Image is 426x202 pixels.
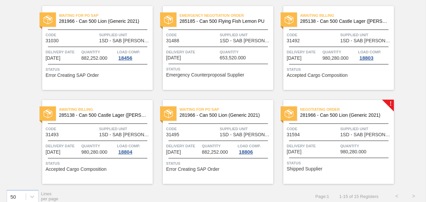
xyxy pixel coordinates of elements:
span: 31495 [166,132,179,137]
span: 285138 - Can 500 Castle Lager (Charles) [59,113,147,118]
span: Load Comp. [237,143,261,149]
span: Quantity [220,49,272,55]
span: Status [166,160,272,167]
img: status [44,109,52,118]
span: Code [287,125,339,132]
span: Code [166,125,218,132]
span: Code [287,32,339,38]
span: 31030 [46,38,59,43]
span: 1SD - SAB Rosslyn Brewery [220,132,272,137]
div: 18806 [237,149,254,155]
span: Page : 1 [315,194,329,199]
span: Code [166,32,218,38]
span: 653,520.000 [220,55,246,60]
span: Supplied Unit [99,125,151,132]
span: 09/09/2025 [166,55,181,60]
div: 18803 [358,55,375,61]
a: statusEmergency Negotiation Order285185 - Can 500 Flying Fish Lemon PUCode31488Supplied Unit1SD -... [153,6,273,90]
span: Load Comp. [117,143,140,149]
span: Supplied Unit [340,125,392,132]
span: Awaiting Billing [300,12,394,19]
span: 1 - 15 of 15 Registers [339,194,378,199]
span: 882,252.000 [202,150,228,155]
span: 31492 [287,38,300,43]
span: Delivery Date [46,49,80,55]
span: Delivery Date [46,143,80,149]
span: Status [287,160,392,166]
span: Status [166,66,272,72]
a: Load Comp.18804 [117,143,151,155]
span: Delivery Date [287,49,321,55]
a: statusAwaiting Billing285138 - Can 500 Castle Lager ([PERSON_NAME])Code31493Supplied Unit1SD - SA... [32,100,153,184]
span: 1SD - SAB Rosslyn Brewery [220,38,272,43]
span: Quantity [202,143,236,149]
span: Awaiting Billing [59,106,153,113]
span: Status [46,160,151,167]
span: Load Comp. [117,49,140,55]
img: status [44,15,52,24]
span: Quantity [81,49,116,55]
div: 50 [10,194,16,199]
div: 18804 [117,149,134,155]
span: 1SD - SAB Rosslyn Brewery [99,132,151,137]
span: 09/09/2025 [287,56,301,61]
div: 18456 [117,55,134,61]
span: Status [46,66,151,73]
a: !statusNegotiating Order281966 - Can 500 Lion (Generic 2021)Code31594Supplied Unit1SD - SAB [PERS... [273,100,394,184]
span: Quantity [323,49,357,55]
span: 980,280.000 [340,149,366,154]
span: Lines per page [41,191,59,201]
span: 1SD - SAB Rosslyn Brewery [340,132,392,137]
img: status [285,15,293,24]
span: 980,280.000 [81,150,108,155]
span: 281966 - Can 500 Lion (Generic 2021) [59,19,147,24]
span: Delivery Date [166,49,218,55]
span: Waiting for PO SAP [180,106,273,113]
span: Negotiating Order [300,106,394,113]
a: statusAwaiting Billing285138 - Can 500 Castle Lager ([PERSON_NAME])Code31492Supplied Unit1SD - SA... [273,6,394,90]
img: status [164,15,173,24]
span: Error Creating SAP Order [46,73,99,78]
span: Quantity [81,143,116,149]
span: 1SD - SAB Rosslyn Brewery [340,38,392,43]
span: 31488 [166,38,179,43]
span: Supplied Unit [99,32,151,38]
span: Load Comp. [358,49,381,55]
span: Emergency Counterproposal Supplier [166,72,244,78]
span: Accepted Cargo Composition [46,167,106,172]
img: status [164,109,173,118]
span: Waiting for PO SAP [59,12,153,19]
span: Code [46,32,97,38]
span: Quantity [340,143,392,149]
span: Code [46,125,97,132]
span: 1SD - SAB Rosslyn Brewery [99,38,151,43]
a: Load Comp.18806 [237,143,272,155]
span: 882,252.000 [81,56,108,61]
span: Shipped Supplier [287,166,323,171]
span: 980,280.000 [323,56,349,61]
span: 285138 - Can 500 Castle Lager (Charles) [300,19,388,24]
span: 281966 - Can 500 Lion (Generic 2021) [300,113,388,118]
span: 09/13/2025 [287,149,301,154]
span: Supplied Unit [340,32,392,38]
a: statusWaiting for PO SAP281966 - Can 500 Lion (Generic 2021)Code31495Supplied Unit1SD - SAB [PERS... [153,100,273,184]
a: Load Comp.18456 [117,49,151,61]
span: 31594 [287,132,300,137]
img: status [285,109,293,118]
span: Supplied Unit [220,125,272,132]
span: 285185 - Can 500 Flying Fish Lemon PU [180,19,268,24]
span: Error Creating SAP Order [166,167,219,172]
span: 08/29/2025 [46,56,60,61]
span: 31493 [46,132,59,137]
span: Status [287,66,392,73]
span: 09/13/2025 [166,150,181,155]
a: statusWaiting for PO SAP281966 - Can 500 Lion (Generic 2021)Code31030Supplied Unit1SD - SAB [PERS... [32,6,153,90]
span: Supplied Unit [220,32,272,38]
span: Accepted Cargo Composition [287,73,348,78]
span: 09/12/2025 [46,150,60,155]
span: Delivery Date [166,143,200,149]
span: Delivery Date [287,143,339,149]
span: 281966 - Can 500 Lion (Generic 2021) [180,113,268,118]
a: Load Comp.18803 [358,49,392,61]
span: Emergency Negotiation Order [180,12,273,19]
